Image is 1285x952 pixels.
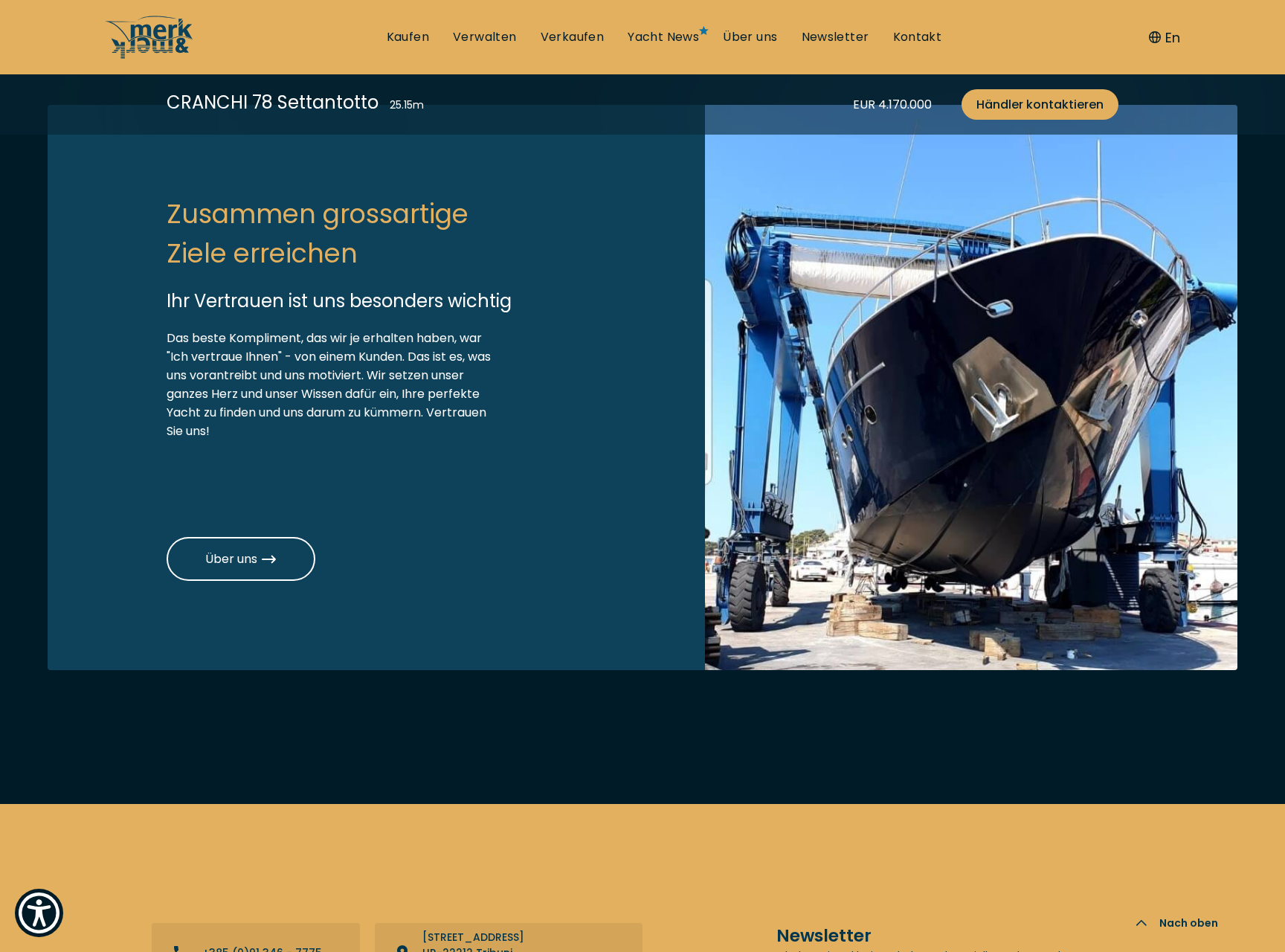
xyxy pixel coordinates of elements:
[628,29,699,45] a: Yacht News
[15,889,63,937] button: Show Accessibility Preferences
[167,288,653,314] p: Ihr Vertrauen ist uns besonders wichtig
[541,29,605,45] a: Verkaufen
[976,95,1104,114] span: Händler kontaktieren
[390,97,424,113] div: 25.15 m
[387,29,429,45] a: Kaufen
[167,194,486,273] h3: Zusammen grossartige Ziele erreichen
[776,923,1133,948] h5: Newsletter
[205,550,277,568] span: Über uns
[853,95,932,114] div: EUR 4.170.000
[893,29,942,45] a: Kontakt
[453,29,517,45] a: Verwalten
[962,89,1118,120] a: Händler kontaktieren
[1149,28,1180,48] button: En
[802,29,869,45] a: Newsletter
[167,329,494,440] p: Das beste Kompliment, das wir je erhalten haben, war "Ich vertraue Ihnen" - von einem Kunden. Das...
[1113,894,1240,952] button: Nach oben
[723,29,777,45] a: Über uns
[167,89,379,115] div: CRANCHI 78 Settantotto
[167,537,315,581] a: Über uns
